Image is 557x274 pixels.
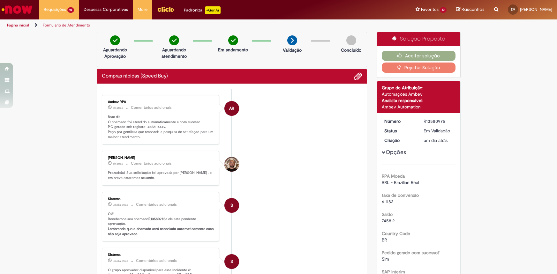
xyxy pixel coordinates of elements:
[440,7,447,13] span: 10
[456,7,485,13] a: Rascunhos
[382,250,440,255] b: Pedido gerado com sucesso?
[136,202,177,207] small: Comentários adicionais
[382,231,410,236] b: Country Code
[224,101,239,116] div: Ambev RPA
[382,211,393,217] b: Saldo
[287,35,297,45] img: arrow-next.png
[283,47,302,53] p: Validação
[382,104,455,110] div: Ambev Automation
[462,6,485,12] span: Rascunhos
[382,218,395,224] span: 7458.2
[113,106,123,110] time: 01/10/2025 09:16:12
[157,4,174,14] img: click_logo_yellow_360x200.png
[148,217,165,221] b: R13580975
[169,35,179,45] img: check-circle-green.png
[224,198,239,213] div: System
[424,137,448,143] time: 30/09/2025 11:38:48
[341,47,361,53] p: Concluído
[382,256,389,262] span: Sim
[382,199,393,204] span: 6.1182
[224,254,239,269] div: System
[113,259,128,263] time: 30/09/2025 11:38:58
[382,97,455,104] div: Analista responsável:
[7,23,29,28] a: Página inicial
[229,101,234,116] span: AR
[113,203,128,207] span: um dia atrás
[382,180,419,185] span: BRL - Brazilian Real
[113,259,128,263] span: um dia atrás
[382,85,455,91] div: Grupo de Atribuição:
[100,47,131,59] p: Aguardando Aprovação
[382,173,405,179] b: RPA Moeda
[424,137,453,144] div: 30/09/2025 11:38:48
[131,105,172,110] small: Comentários adicionais
[108,211,214,237] p: Olá! Recebemos seu chamado e ele esta pendente aprovação.
[43,23,90,28] a: Formulário de Atendimento
[382,192,419,198] b: taxa de conversão
[113,106,123,110] span: 5h atrás
[380,118,419,124] dt: Número
[108,115,214,140] p: Bom dia! O chamado foi atendido automaticamente e com sucesso. P.O gerado sob registro: 452211444...
[184,6,221,14] div: Padroniza
[84,6,128,13] span: Despesas Corporativas
[377,32,460,46] div: Solução Proposta
[5,19,366,31] ul: Trilhas de página
[224,157,239,172] div: Marcelino Dias Avila Rocha
[108,156,214,160] div: [PERSON_NAME]
[108,100,214,104] div: Ambev RPA
[346,35,356,45] img: img-circle-grey.png
[205,6,221,14] p: +GenAi
[511,7,516,11] span: EM
[354,72,362,80] button: Adicionar anexos
[159,47,190,59] p: Aguardando atendimento
[424,118,453,124] div: R13580975
[230,254,233,269] span: S
[110,35,120,45] img: check-circle-green.png
[421,6,439,13] span: Favoritos
[67,7,74,13] span: 10
[520,7,552,12] span: [PERSON_NAME]
[113,162,123,166] time: 01/10/2025 08:58:23
[382,63,455,73] button: Rejeitar Solução
[1,3,34,16] img: ServiceNow
[218,47,248,53] p: Em andamento
[136,258,177,263] small: Comentários adicionais
[108,253,214,257] div: Sistema
[380,128,419,134] dt: Status
[230,198,233,213] span: S
[44,6,66,13] span: Requisições
[108,197,214,201] div: Sistema
[382,91,455,97] div: Automações Ambev
[138,6,147,13] span: More
[108,226,215,236] b: Lembrando que o chamado será cancelado automaticamente caso não seja aprovado.
[424,128,453,134] div: Em Validação
[424,137,448,143] span: um dia atrás
[131,161,172,166] small: Comentários adicionais
[380,137,419,144] dt: Criação
[382,51,455,61] button: Aceitar solução
[108,170,214,180] p: Prezado(a), Sua solicitação foi aprovada por [PERSON_NAME] , e em breve estaremos atuando.
[382,237,387,243] span: BR
[228,35,238,45] img: check-circle-green.png
[113,162,123,166] span: 5h atrás
[102,73,168,79] h2: Compras rápidas (Speed Buy) Histórico de tíquete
